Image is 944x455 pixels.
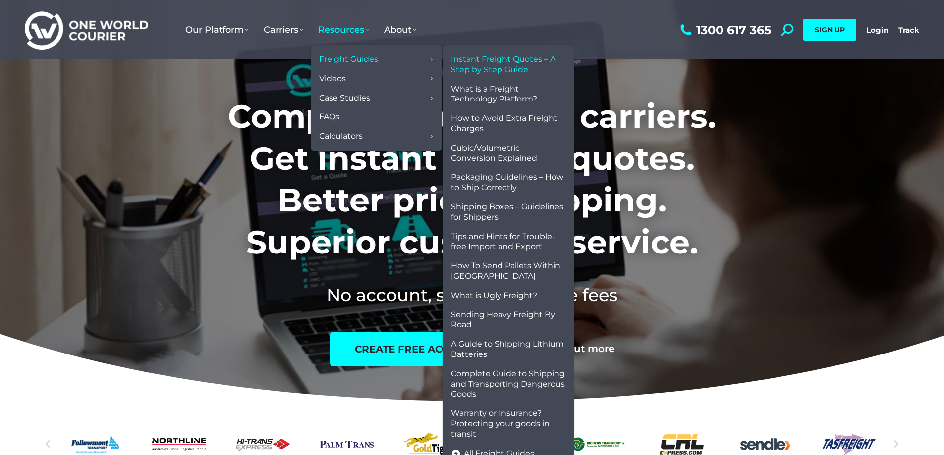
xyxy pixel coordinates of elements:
[451,339,565,360] span: A Guide to Shipping Lithium Batteries
[319,112,339,122] span: FAQs
[316,127,437,146] a: Calculators
[451,54,565,75] span: Instant Freight Quotes – A Step by Step Guide
[451,202,565,223] span: Shipping Boxes – Guidelines for Shippers
[898,25,919,35] a: Track
[319,93,370,103] span: Case Studies
[803,19,856,41] a: SIGN UP
[330,332,516,366] a: create free account
[377,14,424,45] a: About
[163,283,781,307] h2: No account, signup or usage fees
[451,291,537,301] span: What is Ugly Freight?
[451,172,565,193] span: Packaging Guidelines – How to Ship Correctly
[447,80,569,109] a: What is a Freight Technology Platform?
[185,24,249,35] span: Our Platform
[316,89,437,108] a: Case Studies
[447,198,569,227] a: Shipping Boxes – Guidelines for Shippers
[451,143,565,164] span: Cubic/Volumetric Conversion Explained
[311,14,377,45] a: Resources
[541,344,614,354] a: Find out more
[447,335,569,364] a: A Guide to Shipping Lithium Batteries
[447,305,569,335] a: Sending Heavy Freight By Road
[447,286,569,305] a: What is Ugly Freight?
[256,14,311,45] a: Carriers
[447,404,569,444] a: Warranty or Insurance? Protecting your goods in transit
[384,24,416,35] span: About
[451,84,565,105] span: What is a Freight Technology Platform?
[447,50,569,80] a: Instant Freight Quotes – A Step by Step Guide
[447,168,569,198] a: Packaging Guidelines – How to Ship Correctly
[447,364,569,404] a: Complete Guide to Shipping and Transporting Dangerous Goods
[447,256,569,286] a: How To Send Pallets Within [GEOGRAPHIC_DATA]
[451,408,565,439] span: Warranty or Insurance? Protecting your goods in transit
[25,10,148,50] img: One World Courier
[319,131,363,142] span: Calculators
[447,139,569,168] a: Cubic/Volumetric Conversion Explained
[815,25,845,34] span: SIGN UP
[447,109,569,139] a: How to Avoid Extra Freight Charges
[451,310,565,331] span: Sending Heavy Freight By Road
[316,107,437,127] a: FAQs
[319,54,378,65] span: Freight Guides
[264,24,303,35] span: Carriers
[163,96,781,263] h1: Compare top freight carriers. Get instant freight quotes. Better priced shipping. Superior custom...
[678,24,771,36] a: 1300 617 365
[451,369,565,400] span: Complete Guide to Shipping and Transporting Dangerous Goods
[451,261,565,282] span: How To Send Pallets Within [GEOGRAPHIC_DATA]
[451,232,565,253] span: Tips and Hints for Trouble-free Import and Export
[318,24,369,35] span: Resources
[319,74,346,84] span: Videos
[316,50,437,69] a: Freight Guides
[447,227,569,257] a: Tips and Hints for Trouble-free Import and Export
[178,14,256,45] a: Our Platform
[316,69,437,89] a: Videos
[866,25,888,35] a: Login
[451,113,565,134] span: How to Avoid Extra Freight Charges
